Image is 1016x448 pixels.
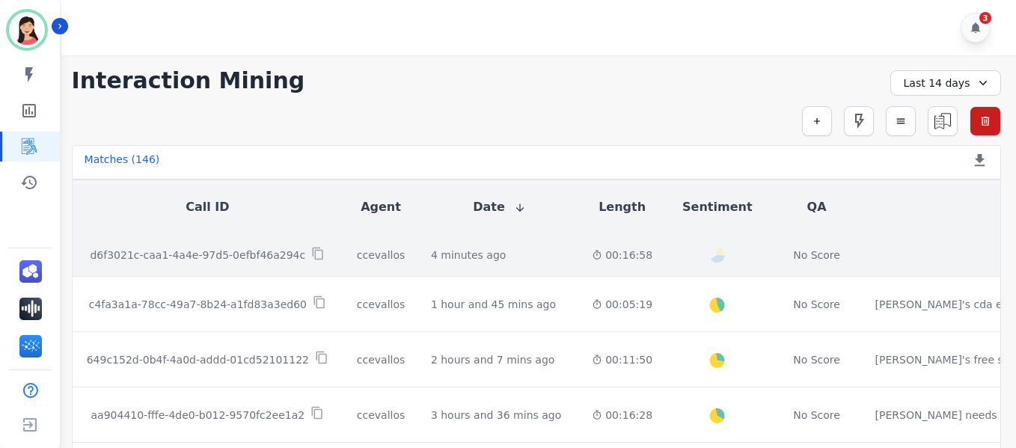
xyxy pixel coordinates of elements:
div: 00:05:19 [592,297,652,312]
button: Date [473,198,526,216]
button: Length [599,198,646,216]
h1: Interaction Mining [72,67,305,94]
div: Matches ( 146 ) [85,152,160,173]
button: Sentiment [682,198,752,216]
div: 2 hours and 7 mins ago [431,352,555,367]
p: d6f3021c-caa1-4a4e-97d5-0efbf46a294c [90,248,305,263]
div: ccevallos [355,297,407,312]
button: Call ID [186,198,229,216]
div: 3 hours and 36 mins ago [431,408,561,423]
div: No Score [793,297,840,312]
div: 00:11:50 [592,352,652,367]
p: c4fa3a1a-78cc-49a7-8b24-a1fd83a3ed60 [89,297,307,312]
p: aa904410-fffe-4de0-b012-9570fc2ee1a2 [91,408,305,423]
div: 00:16:28 [592,408,652,423]
div: No Score [793,248,840,263]
div: 4 minutes ago [431,248,507,263]
div: ccevallos [355,408,407,423]
p: 649c152d-0b4f-4a0d-addd-01cd52101122 [87,352,309,367]
img: Bordered avatar [9,12,45,48]
div: No Score [793,408,840,423]
button: QA [807,198,827,216]
div: ccevallos [355,352,407,367]
button: Agent [361,198,401,216]
div: 3 [979,12,991,24]
div: 1 hour and 45 mins ago [431,297,556,312]
div: Last 14 days [890,70,1001,96]
div: No Score [793,352,840,367]
div: ccevallos [355,248,407,263]
div: 00:16:58 [592,248,652,263]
